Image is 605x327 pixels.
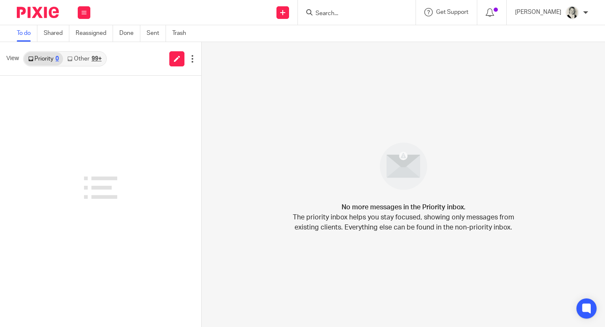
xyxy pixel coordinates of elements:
[76,25,113,42] a: Reassigned
[315,10,390,18] input: Search
[24,52,63,66] a: Priority0
[342,202,466,212] h4: No more messages in the Priority inbox.
[17,7,59,18] img: Pixie
[292,212,515,232] p: The priority inbox helps you stay focused, showing only messages from existing clients. Everythin...
[119,25,140,42] a: Done
[147,25,166,42] a: Sent
[374,137,433,195] img: image
[55,56,59,62] div: 0
[63,52,105,66] a: Other99+
[566,6,579,19] img: DA590EE6-2184-4DF2-A25D-D99FB904303F_1_201_a.jpeg
[17,25,37,42] a: To do
[92,56,102,62] div: 99+
[436,9,468,15] span: Get Support
[515,8,561,16] p: [PERSON_NAME]
[6,54,19,63] span: View
[172,25,192,42] a: Trash
[44,25,69,42] a: Shared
